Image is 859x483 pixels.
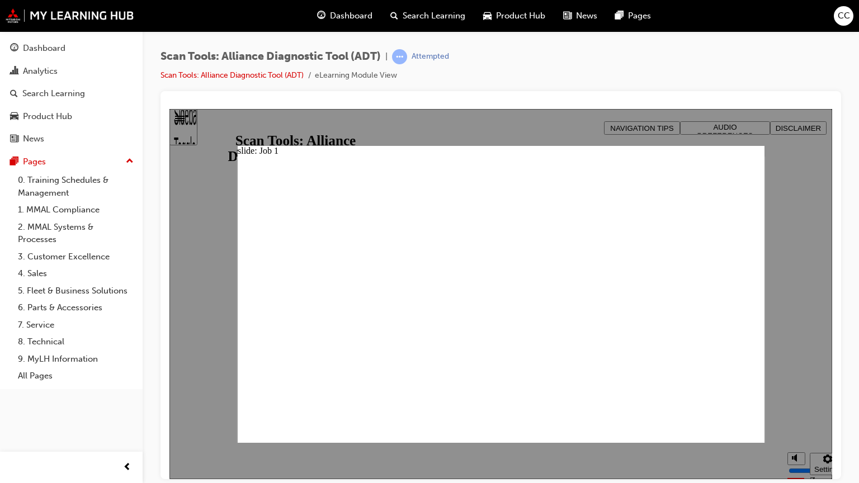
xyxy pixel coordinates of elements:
a: 8. Technical [13,333,138,351]
div: Analytics [23,65,58,78]
div: Pages [23,155,46,168]
a: 6. Parts & Accessories [13,299,138,316]
a: Dashboard [4,38,138,59]
a: 0. Training Schedules & Management [13,172,138,201]
a: news-iconNews [554,4,606,27]
span: Product Hub [496,10,545,22]
div: Dashboard [23,42,65,55]
div: Attempted [412,51,449,62]
a: search-iconSearch Learning [381,4,474,27]
span: search-icon [390,9,398,23]
span: chart-icon [10,67,18,77]
button: Pages [4,151,138,172]
a: 9. MyLH Information [13,351,138,368]
span: up-icon [126,154,134,169]
span: Scan Tools: Alliance Diagnostic Tool (ADT) [161,50,381,63]
span: pages-icon [615,9,624,23]
span: prev-icon [123,461,131,475]
span: learningRecordVerb_ATTEMPT-icon [392,49,407,64]
span: pages-icon [10,157,18,167]
a: Scan Tools: Alliance Diagnostic Tool (ADT) [161,70,304,80]
a: guage-iconDashboard [308,4,381,27]
span: car-icon [10,112,18,122]
a: car-iconProduct Hub [474,4,554,27]
button: CC [834,6,853,26]
button: DashboardAnalyticsSearch LearningProduct HubNews [4,36,138,151]
span: | [385,50,388,63]
a: Search Learning [4,83,138,104]
a: 1. MMAL Compliance [13,201,138,219]
a: All Pages [13,367,138,385]
a: 4. Sales [13,265,138,282]
a: News [4,129,138,149]
span: guage-icon [10,44,18,54]
span: car-icon [483,9,492,23]
div: Product Hub [23,110,72,123]
span: Search Learning [403,10,465,22]
a: 2. MMAL Systems & Processes [13,219,138,248]
span: news-icon [10,134,18,144]
span: Pages [628,10,651,22]
a: 5. Fleet & Business Solutions [13,282,138,300]
a: 7. Service [13,316,138,334]
span: guage-icon [317,9,325,23]
div: News [23,132,44,145]
span: CC [838,10,850,22]
span: search-icon [10,89,18,99]
span: news-icon [563,9,572,23]
img: mmal [6,8,134,23]
div: Search Learning [22,87,85,100]
span: Dashboard [330,10,372,22]
a: 3. Customer Excellence [13,248,138,266]
li: eLearning Module View [315,69,397,82]
a: pages-iconPages [606,4,660,27]
a: Product Hub [4,106,138,127]
a: Analytics [4,61,138,82]
span: News [576,10,597,22]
